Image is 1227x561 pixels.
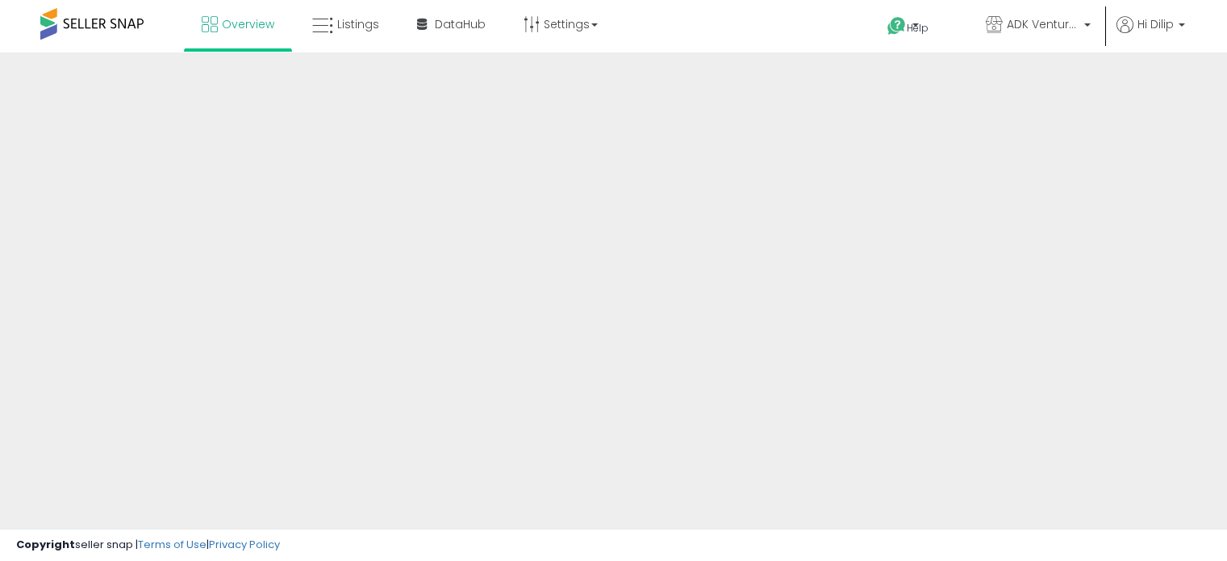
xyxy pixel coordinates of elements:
[16,538,280,553] div: seller snap | |
[222,16,274,32] span: Overview
[435,16,486,32] span: DataHub
[1007,16,1079,32] span: ADK Ventures
[887,16,907,36] i: Get Help
[16,537,75,552] strong: Copyright
[1137,16,1174,32] span: Hi Dilip
[209,537,280,552] a: Privacy Policy
[907,21,929,35] span: Help
[874,4,960,52] a: Help
[337,16,379,32] span: Listings
[1116,16,1185,52] a: Hi Dilip
[138,537,207,552] a: Terms of Use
